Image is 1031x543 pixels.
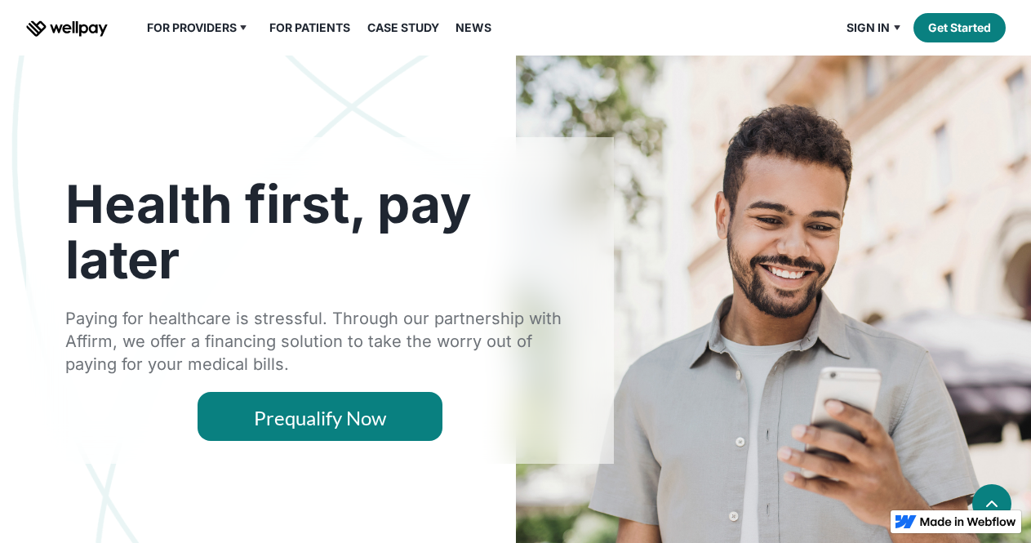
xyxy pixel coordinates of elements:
[147,18,237,38] div: For Providers
[920,517,1016,527] img: Made in Webflow
[137,18,260,38] div: For Providers
[847,18,890,38] div: Sign in
[65,307,575,376] div: Paying for healthcare is stressful. Through our partnership with Affirm, we offer a financing sol...
[26,18,108,38] a: home
[260,18,360,38] a: For Patients
[65,176,575,287] h1: Health first, pay later
[837,18,913,38] div: Sign in
[358,18,449,38] a: Case Study
[913,13,1006,42] a: Get Started
[446,18,501,38] a: News
[198,392,442,441] a: Prequalify Now - Affirm Financing (opens in modal)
